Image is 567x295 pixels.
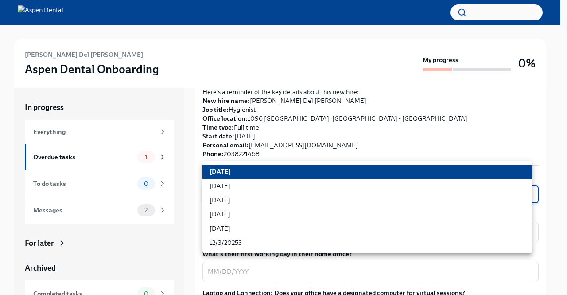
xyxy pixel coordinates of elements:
li: [DATE] [202,179,532,193]
li: 12/3/20253 [202,236,532,250]
li: [DATE] [202,207,532,221]
li: [DATE] [202,221,532,236]
li: [DATE] [202,193,532,207]
li: [DATE] [202,165,532,179]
